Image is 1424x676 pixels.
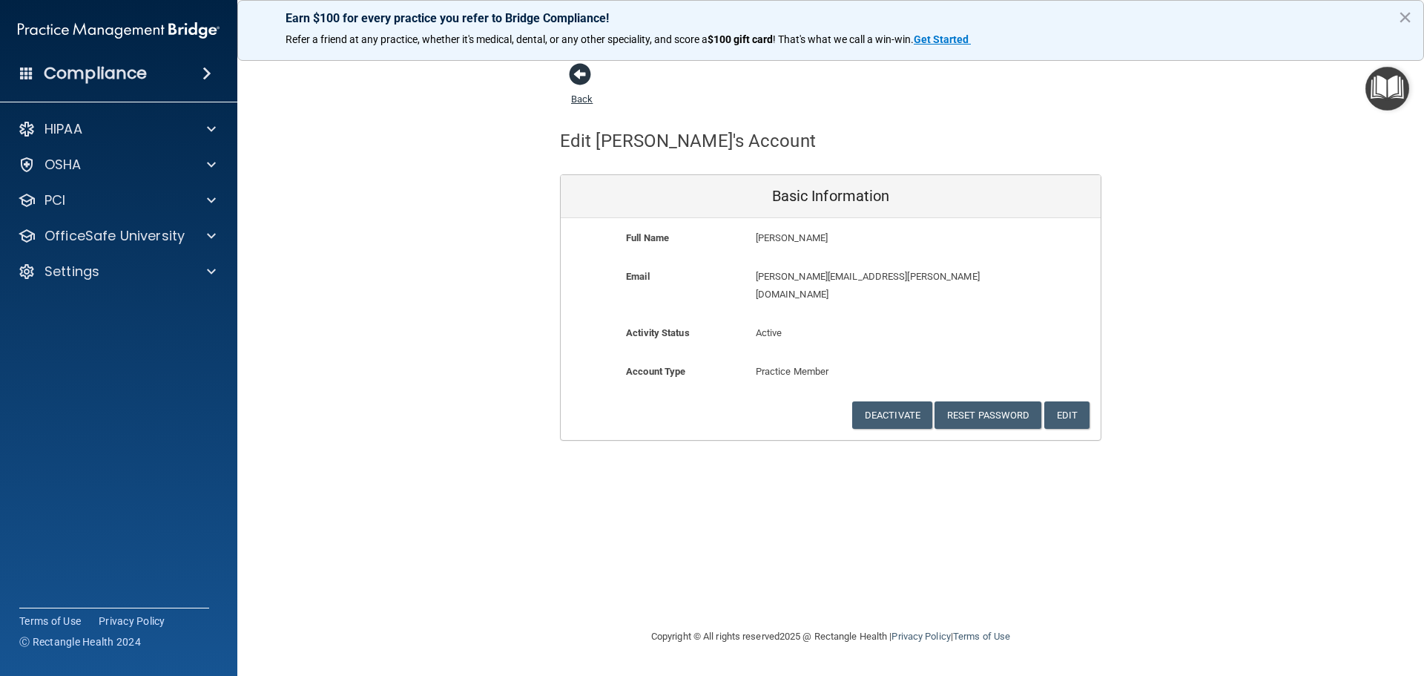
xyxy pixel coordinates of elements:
a: HIPAA [18,120,216,138]
b: Email [626,271,650,282]
p: Practice Member [756,363,906,381]
div: Copyright © All rights reserved 2025 @ Rectangle Health | | [560,613,1101,660]
a: Terms of Use [953,631,1010,642]
a: OfficeSafe University [18,227,216,245]
b: Full Name [626,232,669,243]
button: Reset Password [934,401,1041,429]
b: Activity Status [626,327,690,338]
p: OfficeSafe University [44,227,185,245]
a: Settings [18,263,216,280]
span: ! That's what we call a win-win. [773,33,914,45]
p: HIPAA [44,120,82,138]
a: Terms of Use [19,614,81,629]
p: [PERSON_NAME] [756,229,992,247]
a: Privacy Policy [99,614,165,629]
h4: Compliance [44,63,147,84]
a: Get Started [914,33,971,45]
b: Account Type [626,366,685,377]
button: Close [1398,5,1412,29]
button: Open Resource Center [1365,67,1409,111]
p: Settings [44,263,99,280]
strong: $100 gift card [708,33,773,45]
span: Ⓒ Rectangle Health 2024 [19,634,141,649]
p: OSHA [44,156,82,174]
p: Earn $100 for every practice you refer to Bridge Compliance! [286,11,1376,25]
a: PCI [18,191,216,209]
a: Privacy Policy [891,631,950,642]
h4: Edit [PERSON_NAME]'s Account [560,131,816,151]
button: Edit [1044,401,1090,429]
img: PMB logo [18,16,220,45]
a: OSHA [18,156,216,174]
span: Refer a friend at any practice, whether it's medical, dental, or any other speciality, and score a [286,33,708,45]
div: Basic Information [561,175,1101,218]
p: Active [756,324,906,342]
p: PCI [44,191,65,209]
strong: Get Started [914,33,969,45]
p: [PERSON_NAME][EMAIL_ADDRESS][PERSON_NAME][DOMAIN_NAME] [756,268,992,303]
a: Back [571,76,593,105]
button: Deactivate [852,401,932,429]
